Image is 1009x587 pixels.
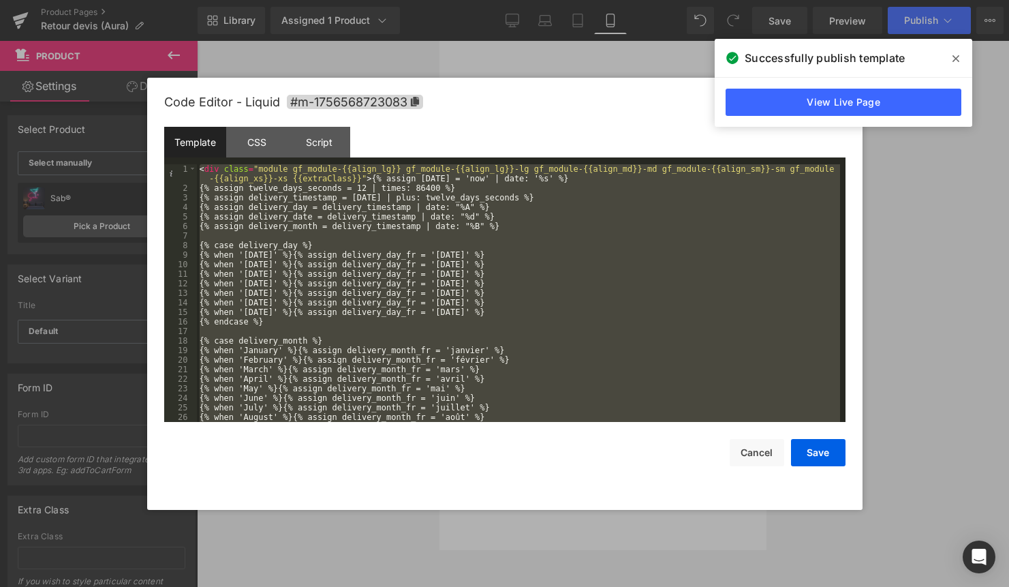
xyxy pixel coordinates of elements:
[164,298,197,307] div: 14
[164,183,197,193] div: 2
[164,250,197,260] div: 9
[164,231,197,241] div: 7
[164,212,197,222] div: 5
[164,95,280,109] span: Code Editor - Liquid
[164,222,197,231] div: 6
[164,164,197,183] div: 1
[164,393,197,403] div: 24
[164,412,197,422] div: 26
[164,403,197,412] div: 25
[164,241,197,250] div: 8
[164,127,226,157] div: Template
[164,336,197,346] div: 18
[164,193,197,202] div: 3
[164,374,197,384] div: 22
[164,384,197,393] div: 23
[287,95,423,109] span: Click to copy
[288,127,350,157] div: Script
[164,327,197,336] div: 17
[963,541,995,573] div: Open Intercom Messenger
[164,317,197,327] div: 16
[164,279,197,288] div: 12
[226,127,288,157] div: CSS
[745,50,905,66] span: Successfully publish template
[164,202,197,212] div: 4
[164,307,197,317] div: 15
[164,365,197,374] div: 21
[791,439,845,466] button: Save
[164,288,197,298] div: 13
[164,260,197,269] div: 10
[164,346,197,355] div: 19
[726,89,961,116] a: View Live Page
[730,439,784,466] button: Cancel
[164,355,197,365] div: 20
[164,269,197,279] div: 11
